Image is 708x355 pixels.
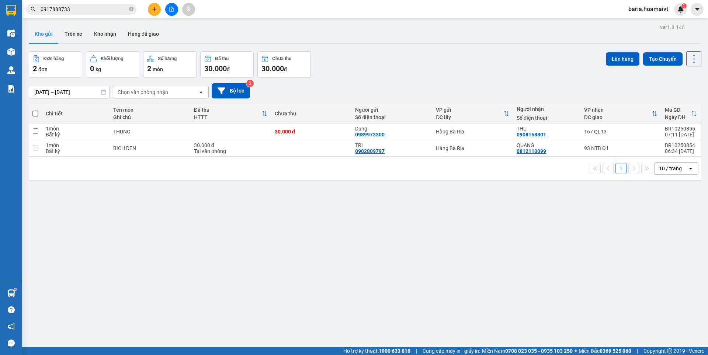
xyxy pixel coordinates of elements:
[194,148,267,154] div: Tại văn phòng
[343,347,410,355] span: Hỗ trợ kỹ thuật:
[694,6,701,13] span: caret-down
[29,86,110,98] input: Select a date range.
[517,106,576,112] div: Người nhận
[667,348,672,354] span: copyright
[113,129,187,135] div: THUNG
[41,5,128,13] input: Tìm tên, số ĐT hoặc mã đơn
[96,66,101,72] span: kg
[659,165,682,172] div: 10 / trang
[665,142,697,148] div: BR10250854
[194,114,261,120] div: HTTT
[46,126,105,132] div: 1 món
[517,115,576,121] div: Số điện thoại
[129,6,133,13] span: close-circle
[284,66,287,72] span: đ
[86,51,139,78] button: Khối lượng0kg
[416,347,417,355] span: |
[7,66,15,74] img: warehouse-icon
[246,80,254,87] sup: 2
[113,107,187,113] div: Tên món
[665,126,697,132] div: BR10250855
[355,126,428,132] div: Dung
[261,64,284,73] span: 30.000
[505,348,573,354] strong: 0708 023 035 - 0935 103 250
[436,107,503,113] div: VP gửi
[7,85,15,93] img: solution-icon
[275,111,348,116] div: Chưa thu
[194,107,261,113] div: Đã thu
[113,145,187,151] div: BICH DEN
[31,7,36,12] span: search
[7,48,15,56] img: warehouse-icon
[153,66,163,72] span: món
[622,4,674,14] span: baria.hoamaivt
[355,132,385,138] div: 0989973300
[257,51,311,78] button: Chưa thu30.000đ
[46,132,105,138] div: Bất kỳ
[165,3,178,16] button: file-add
[517,132,546,138] div: 0908168801
[660,23,685,31] div: ver 1.8.146
[29,51,82,78] button: Đơn hàng2đơn
[46,148,105,154] div: Bất kỳ
[186,7,191,12] span: aim
[8,340,15,347] span: message
[113,114,187,120] div: Ghi chú
[6,5,16,16] img: logo-vxr
[169,7,174,12] span: file-add
[59,25,88,43] button: Trên xe
[665,107,691,113] div: Mã GD
[122,25,165,43] button: Hàng đã giao
[272,56,291,61] div: Chưa thu
[517,142,576,148] div: QUANG
[7,289,15,297] img: warehouse-icon
[643,52,683,66] button: Tạo Chuyến
[88,25,122,43] button: Kho nhận
[691,3,704,16] button: caret-down
[148,3,161,16] button: plus
[198,89,204,95] svg: open
[355,148,385,154] div: 0902809797
[190,104,271,123] th: Toggle SortBy
[677,6,684,13] img: icon-new-feature
[29,25,59,43] button: Kho gửi
[8,306,15,313] span: question-circle
[615,163,627,174] button: 1
[38,66,48,72] span: đơn
[579,347,631,355] span: Miền Bắc
[152,7,157,12] span: plus
[129,7,133,11] span: close-circle
[147,64,151,73] span: 2
[584,129,657,135] div: 167 QL13
[275,129,348,135] div: 30.000 đ
[46,142,105,148] div: 1 món
[584,107,652,113] div: VP nhận
[379,348,410,354] strong: 1900 633 818
[194,142,267,148] div: 30.000 đ
[575,349,577,352] span: ⚪️
[600,348,631,354] strong: 0369 525 060
[46,111,105,116] div: Chi tiết
[580,104,661,123] th: Toggle SortBy
[204,64,227,73] span: 30.000
[118,88,168,96] div: Chọn văn phòng nhận
[517,148,546,154] div: 0812110099
[182,3,195,16] button: aim
[212,83,250,98] button: Bộ lọc
[44,56,64,61] div: Đơn hàng
[665,114,691,120] div: Ngày ĐH
[90,64,94,73] span: 0
[606,52,639,66] button: Lên hàng
[355,107,428,113] div: Người gửi
[683,3,685,8] span: 1
[637,347,638,355] span: |
[101,56,123,61] div: Khối lượng
[436,114,503,120] div: ĐC lấy
[665,132,697,138] div: 07:11 [DATE]
[8,323,15,330] span: notification
[143,51,197,78] button: Số lượng2món
[688,166,694,171] svg: open
[584,145,657,151] div: 93 NTB Q1
[14,288,16,290] sup: 1
[517,126,576,132] div: THU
